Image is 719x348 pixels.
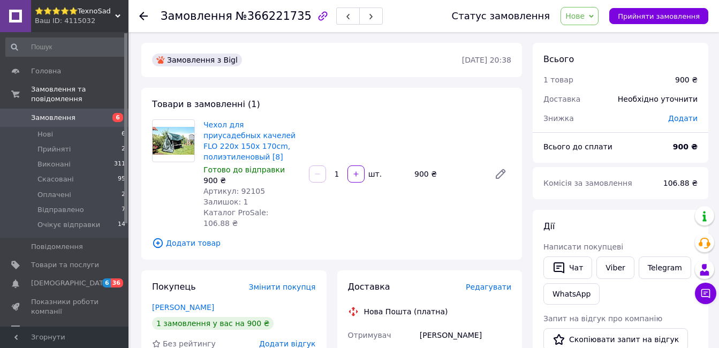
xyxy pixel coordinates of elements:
span: Додати відгук [259,339,315,348]
span: 6 [102,278,111,288]
div: шт. [366,169,383,179]
span: Замовлення та повідомлення [31,85,128,104]
span: [DEMOGRAPHIC_DATA] [31,278,110,288]
span: Змінити покупця [249,283,316,291]
div: Ваш ID: 4115032 [35,16,128,26]
span: Всього [543,54,574,64]
input: Пошук [5,37,126,57]
span: Запит на відгук про компанію [543,314,662,323]
span: 95 [118,175,125,184]
div: Необхідно уточнити [611,87,704,111]
span: Дії [543,221,555,231]
span: 36 [111,278,123,288]
span: Замовлення [31,113,75,123]
span: 2 [122,190,125,200]
span: Оплачені [37,190,71,200]
span: 6 [112,113,123,122]
a: [PERSON_NAME] [152,303,214,312]
span: Покупець [152,282,196,292]
span: 1 товар [543,75,573,84]
span: Нове [565,12,585,20]
div: 900 ₴ [675,74,698,85]
span: Очікує відправки [37,220,100,230]
span: 7 [122,205,125,215]
span: Нові [37,130,53,139]
span: 6 [122,130,125,139]
span: Написати покупцеві [543,243,623,251]
span: Повідомлення [31,242,83,252]
span: 2 [122,145,125,154]
span: Замовлення [161,10,232,22]
span: Комісія за замовлення [543,179,632,187]
div: 900 ₴ [410,167,486,181]
time: [DATE] 20:38 [462,56,511,64]
div: 900 ₴ [203,175,300,186]
a: Чехол для приусадебных качелей FLO 220x 150x 170cm, полиэтиленовый [8] [203,120,296,161]
span: Головна [31,66,61,76]
span: Без рейтингу [163,339,216,348]
span: Каталог ProSale: 106.88 ₴ [203,208,268,228]
div: [PERSON_NAME] [418,326,513,345]
span: Доставка [543,95,580,103]
span: Відгуки [31,325,59,335]
span: Редагувати [466,283,511,291]
a: Telegram [639,256,691,279]
span: Знижка [543,114,574,123]
span: ⭐️⭐️⭐️⭐️⭐️TexnoSad [35,6,115,16]
span: Показники роботи компанії [31,297,99,316]
a: WhatsApp [543,283,600,305]
button: Чат з покупцем [695,283,716,304]
span: 106.88 ₴ [663,179,698,187]
span: 311 [114,160,125,169]
div: Повернутися назад [139,11,148,21]
span: Отримувач [348,331,391,339]
b: 900 ₴ [673,142,698,151]
button: Прийняти замовлення [609,8,708,24]
span: Залишок: 1 [203,198,248,206]
button: Чат [543,256,592,279]
span: Всього до сплати [543,142,612,151]
div: Замовлення з Bigl [152,54,242,66]
span: Артикул: 92105 [203,187,265,195]
img: Чехол для приусадебных качелей FLO 220x 150x 170cm, полиэтиленовый [8] [153,127,194,154]
div: Статус замовлення [452,11,550,21]
span: Скасовані [37,175,74,184]
span: Товари та послуги [31,260,99,270]
span: Прийняти замовлення [618,12,700,20]
a: Редагувати [490,163,511,185]
div: 1 замовлення у вас на 900 ₴ [152,317,274,330]
a: Viber [596,256,634,279]
span: Додати товар [152,237,511,249]
span: Доставка [348,282,390,292]
span: Відправлено [37,205,84,215]
span: Виконані [37,160,71,169]
span: 14 [118,220,125,230]
span: №366221735 [236,10,312,22]
span: Додати [668,114,698,123]
div: Нова Пошта (платна) [361,306,451,317]
span: Товари в замовленні (1) [152,99,260,109]
span: Прийняті [37,145,71,154]
span: Готово до відправки [203,165,285,174]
